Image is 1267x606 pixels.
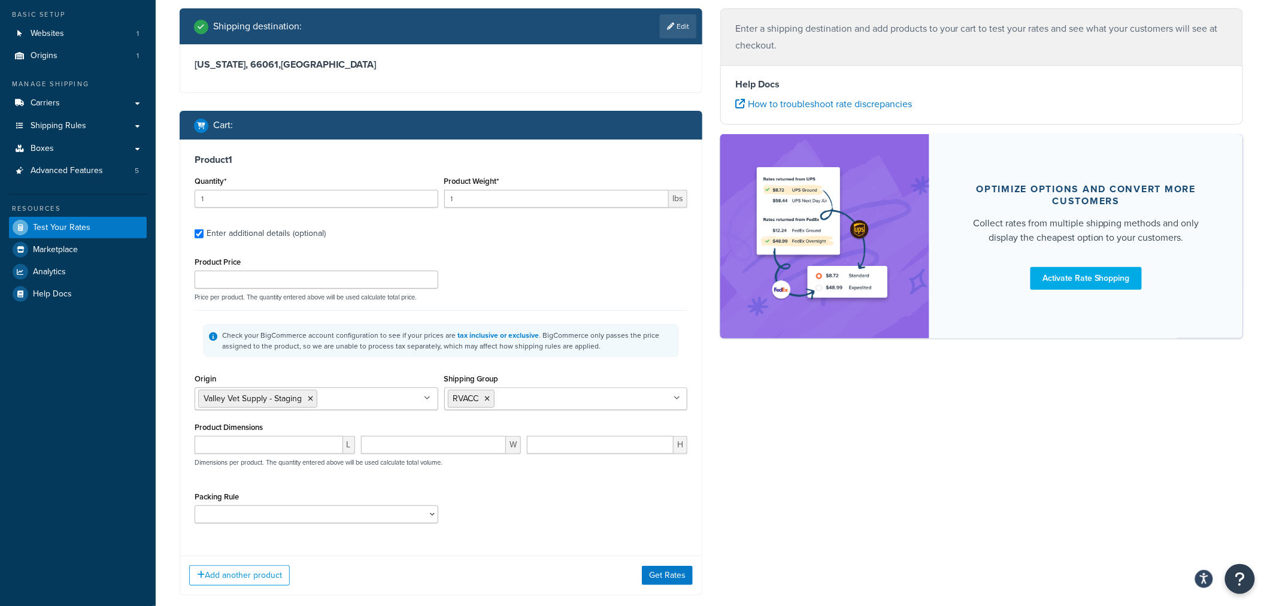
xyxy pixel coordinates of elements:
span: Analytics [33,267,66,277]
label: Packing Rule [195,492,239,501]
a: Analytics [9,261,147,283]
input: Enter additional details (optional) [195,229,204,238]
h4: Help Docs [735,77,1228,92]
span: Boxes [31,144,54,154]
span: lbs [669,190,687,208]
span: Help Docs [33,289,72,299]
span: L [343,436,355,454]
span: W [506,436,521,454]
div: Manage Shipping [9,79,147,89]
span: Marketplace [33,245,78,255]
a: Activate Rate Shopping [1030,267,1142,290]
h2: Shipping destination : [213,21,302,32]
label: Quantity* [195,177,226,186]
span: Advanced Features [31,166,103,176]
span: 1 [137,51,139,61]
li: Websites [9,23,147,45]
p: Enter a shipping destination and add products to your cart to test your rates and see what your c... [735,20,1228,54]
a: Origins1 [9,45,147,67]
span: Origins [31,51,57,61]
a: Shipping Rules [9,115,147,137]
li: Origins [9,45,147,67]
a: Marketplace [9,239,147,260]
span: RVACC [453,392,479,405]
a: Carriers [9,92,147,114]
a: Help Docs [9,283,147,305]
p: Dimensions per product. The quantity entered above will be used calculate total volume. [192,458,442,466]
span: Test Your Rates [33,223,90,233]
a: Advanced Features5 [9,160,147,182]
a: How to troubleshoot rate discrepancies [735,97,912,111]
h2: Cart : [213,120,233,131]
a: Test Your Rates [9,217,147,238]
div: Basic Setup [9,10,147,20]
label: Shipping Group [444,374,499,383]
div: Resources [9,204,147,214]
span: Carriers [31,98,60,108]
input: 0.00 [444,190,669,208]
img: feature-image-rateshop-7084cbbcb2e67ef1d54c2e976f0e592697130d5817b016cf7cc7e13314366067.png [750,152,900,320]
label: Product Weight* [444,177,499,186]
li: Advanced Features [9,160,147,182]
span: Websites [31,29,64,39]
a: Boxes [9,138,147,160]
button: Open Resource Center [1225,564,1255,594]
input: 0.0 [195,190,438,208]
label: Product Price [195,257,241,266]
span: Shipping Rules [31,121,86,131]
a: Edit [660,14,696,38]
span: 5 [135,166,139,176]
div: Optimize options and convert more customers [958,183,1214,207]
span: Valley Vet Supply - Staging [204,392,302,405]
h3: [US_STATE], 66061 , [GEOGRAPHIC_DATA] [195,59,687,71]
button: Add another product [189,565,290,586]
h3: Product 1 [195,154,687,166]
span: H [674,436,687,454]
p: Price per product. The quantity entered above will be used calculate total price. [192,293,690,301]
label: Origin [195,374,216,383]
a: tax inclusive or exclusive [457,330,539,341]
span: 1 [137,29,139,39]
a: Websites1 [9,23,147,45]
div: Enter additional details (optional) [207,225,326,242]
label: Product Dimensions [195,423,263,432]
button: Get Rates [642,566,693,585]
div: Collect rates from multiple shipping methods and only display the cheapest option to your customers. [958,216,1214,245]
div: Check your BigCommerce account configuration to see if your prices are . BigCommerce only passes ... [222,330,673,352]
